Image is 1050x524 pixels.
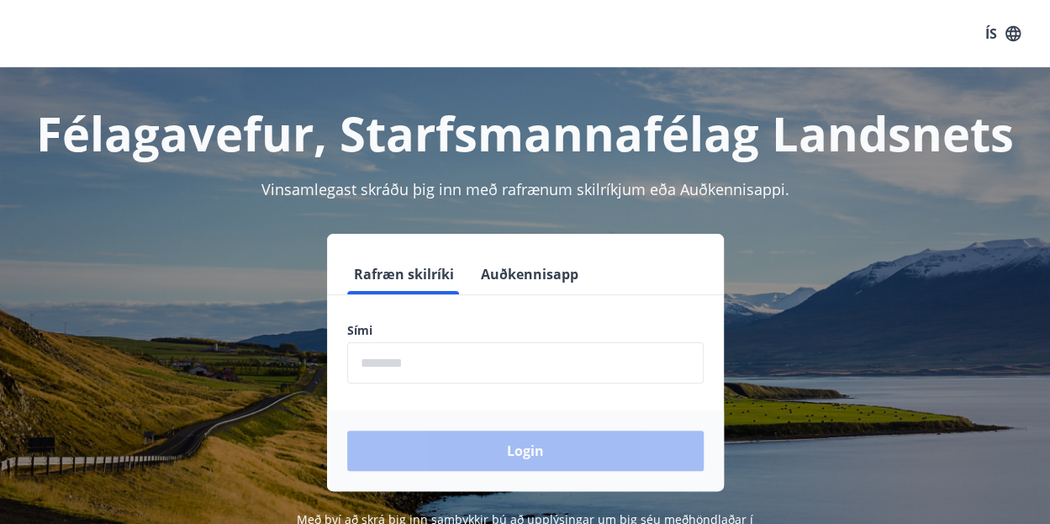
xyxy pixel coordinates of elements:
[347,254,461,294] button: Rafræn skilríki
[976,19,1030,49] button: ÍS
[20,101,1030,165] h1: Félagavefur, Starfsmannafélag Landsnets
[474,254,585,294] button: Auðkennisapp
[347,322,704,339] label: Sími
[261,179,789,199] span: Vinsamlegast skráðu þig inn með rafrænum skilríkjum eða Auðkennisappi.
